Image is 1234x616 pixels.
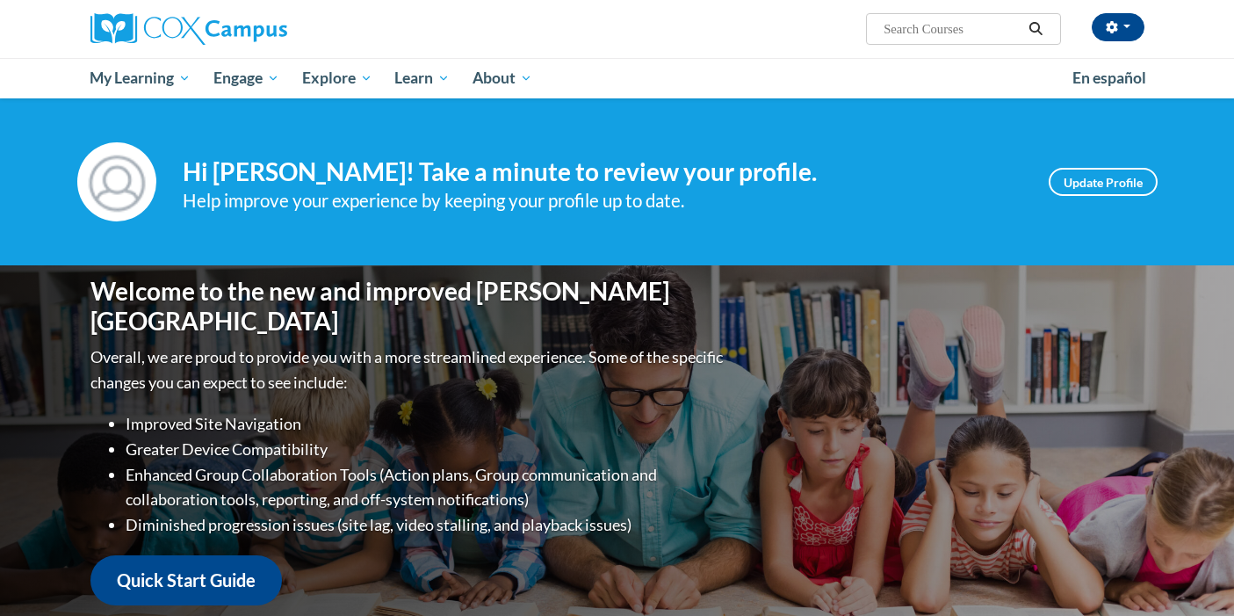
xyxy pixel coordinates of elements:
[90,277,727,336] h1: Welcome to the new and improved [PERSON_NAME][GEOGRAPHIC_DATA]
[126,437,727,462] li: Greater Device Compatibility
[473,68,532,89] span: About
[302,68,372,89] span: Explore
[1164,546,1220,602] iframe: Button to launch messaging window
[90,344,727,395] p: Overall, we are proud to provide you with a more streamlined experience. Some of the specific cha...
[1049,168,1158,196] a: Update Profile
[126,411,727,437] li: Improved Site Navigation
[77,142,156,221] img: Profile Image
[394,68,450,89] span: Learn
[90,555,282,605] a: Quick Start Guide
[90,68,191,89] span: My Learning
[383,58,461,98] a: Learn
[882,18,1022,40] input: Search Courses
[126,512,727,538] li: Diminished progression issues (site lag, video stalling, and playback issues)
[79,58,203,98] a: My Learning
[1022,18,1049,40] button: Search
[291,58,384,98] a: Explore
[202,58,291,98] a: Engage
[90,13,424,45] a: Cox Campus
[1092,13,1144,41] button: Account Settings
[64,58,1171,98] div: Main menu
[183,186,1022,215] div: Help improve your experience by keeping your profile up to date.
[461,58,544,98] a: About
[1072,69,1146,87] span: En español
[90,13,287,45] img: Cox Campus
[1061,60,1158,97] a: En español
[213,68,279,89] span: Engage
[126,462,727,513] li: Enhanced Group Collaboration Tools (Action plans, Group communication and collaboration tools, re...
[183,157,1022,187] h4: Hi [PERSON_NAME]! Take a minute to review your profile.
